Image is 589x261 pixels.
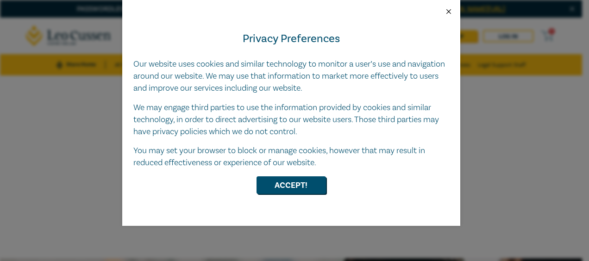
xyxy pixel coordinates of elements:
button: Close [445,7,453,16]
button: Accept! [257,176,326,194]
h4: Privacy Preferences [133,31,449,47]
p: We may engage third parties to use the information provided by cookies and similar technology, in... [133,102,449,138]
p: You may set your browser to block or manage cookies, however that may result in reduced effective... [133,145,449,169]
p: Our website uses cookies and similar technology to monitor a user’s use and navigation around our... [133,58,449,94]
